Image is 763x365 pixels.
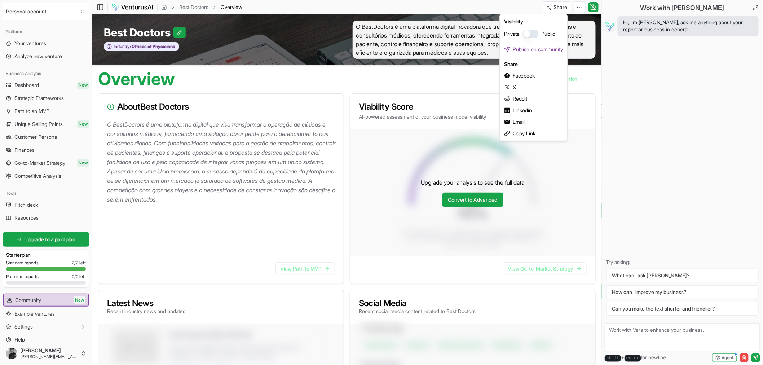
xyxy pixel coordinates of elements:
div: Visibility [502,16,566,27]
span: Public [542,30,555,38]
div: Copy Link [502,128,566,139]
div: Share [502,58,566,70]
span: Private [504,30,520,38]
button: Email [502,116,566,128]
button: X [502,82,566,93]
button: Facebook [502,70,566,82]
a: Publish on community [502,44,566,55]
button: Reddit [502,93,566,105]
button: Linkedin [502,105,566,116]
